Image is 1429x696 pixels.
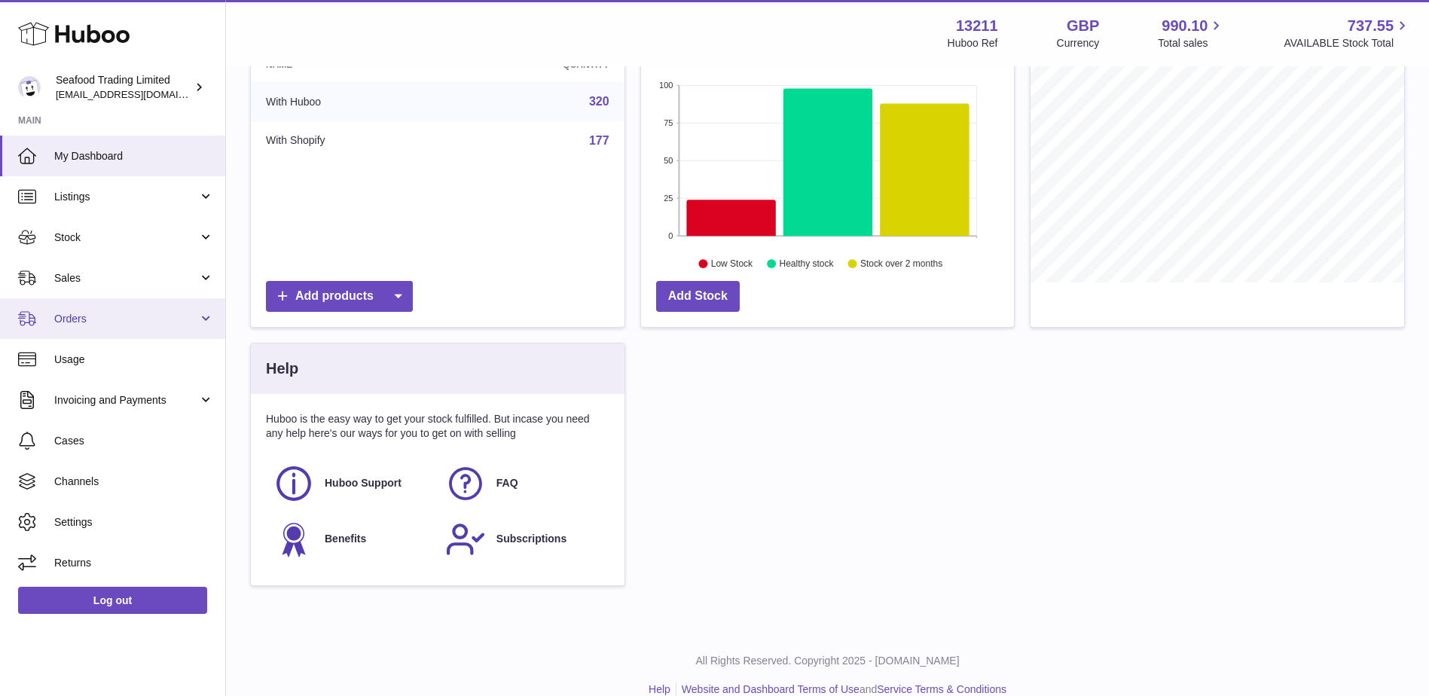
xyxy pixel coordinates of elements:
[251,82,452,121] td: With Huboo
[589,95,609,108] a: 320
[56,73,191,102] div: Seafood Trading Limited
[589,134,609,147] a: 177
[54,230,198,245] span: Stock
[266,359,298,379] h3: Help
[1158,36,1225,50] span: Total sales
[496,476,518,490] span: FAQ
[779,258,834,269] text: Healthy stock
[54,190,198,204] span: Listings
[668,231,673,240] text: 0
[659,81,673,90] text: 100
[445,463,602,504] a: FAQ
[664,194,673,203] text: 25
[266,281,413,312] a: Add products
[860,258,942,269] text: Stock over 2 months
[656,281,740,312] a: Add Stock
[54,271,198,285] span: Sales
[1067,16,1099,36] strong: GBP
[682,683,860,695] a: Website and Dashboard Terms of Use
[1158,16,1225,50] a: 990.10 Total sales
[18,587,207,614] a: Log out
[664,156,673,165] text: 50
[445,519,602,560] a: Subscriptions
[54,556,214,570] span: Returns
[54,475,214,489] span: Channels
[1348,16,1394,36] span: 737.55
[18,76,41,99] img: online@rickstein.com
[948,36,998,50] div: Huboo Ref
[956,16,998,36] strong: 13211
[1162,16,1208,36] span: 990.10
[238,654,1417,668] p: All Rights Reserved. Copyright 2025 - [DOMAIN_NAME]
[273,519,430,560] a: Benefits
[664,118,673,127] text: 75
[54,434,214,448] span: Cases
[56,88,221,100] span: [EMAIL_ADDRESS][DOMAIN_NAME]
[266,412,609,441] p: Huboo is the easy way to get your stock fulfilled. But incase you need any help here's our ways f...
[325,532,366,546] span: Benefits
[273,463,430,504] a: Huboo Support
[251,121,452,160] td: With Shopify
[496,532,566,546] span: Subscriptions
[711,258,753,269] text: Low Stock
[1057,36,1100,50] div: Currency
[1284,36,1411,50] span: AVAILABLE Stock Total
[649,683,670,695] a: Help
[54,515,214,530] span: Settings
[1284,16,1411,50] a: 737.55 AVAILABLE Stock Total
[325,476,402,490] span: Huboo Support
[54,393,198,408] span: Invoicing and Payments
[54,312,198,326] span: Orders
[54,149,214,163] span: My Dashboard
[54,353,214,367] span: Usage
[877,683,1006,695] a: Service Terms & Conditions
